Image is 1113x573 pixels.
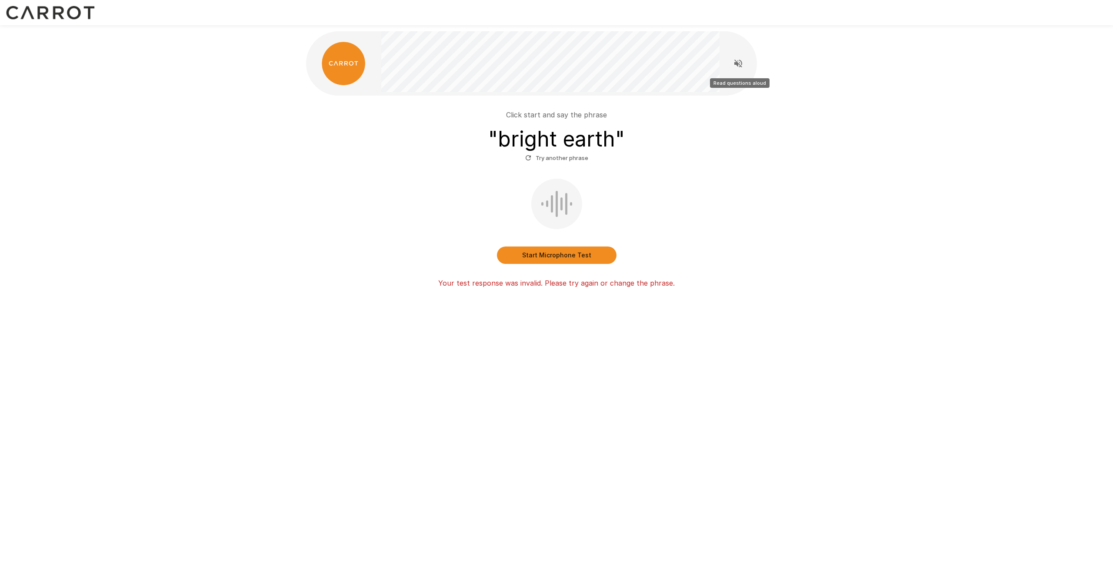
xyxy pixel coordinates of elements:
p: Click start and say the phrase [506,110,607,120]
div: Read questions aloud [710,78,770,88]
img: carrot_logo.png [322,42,365,85]
button: Try another phrase [523,151,590,165]
button: Start Microphone Test [497,247,616,264]
button: Read questions aloud [730,55,747,72]
h3: " bright earth " [488,127,625,151]
p: Your test response was invalid. Please try again or change the phrase. [438,278,675,288]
